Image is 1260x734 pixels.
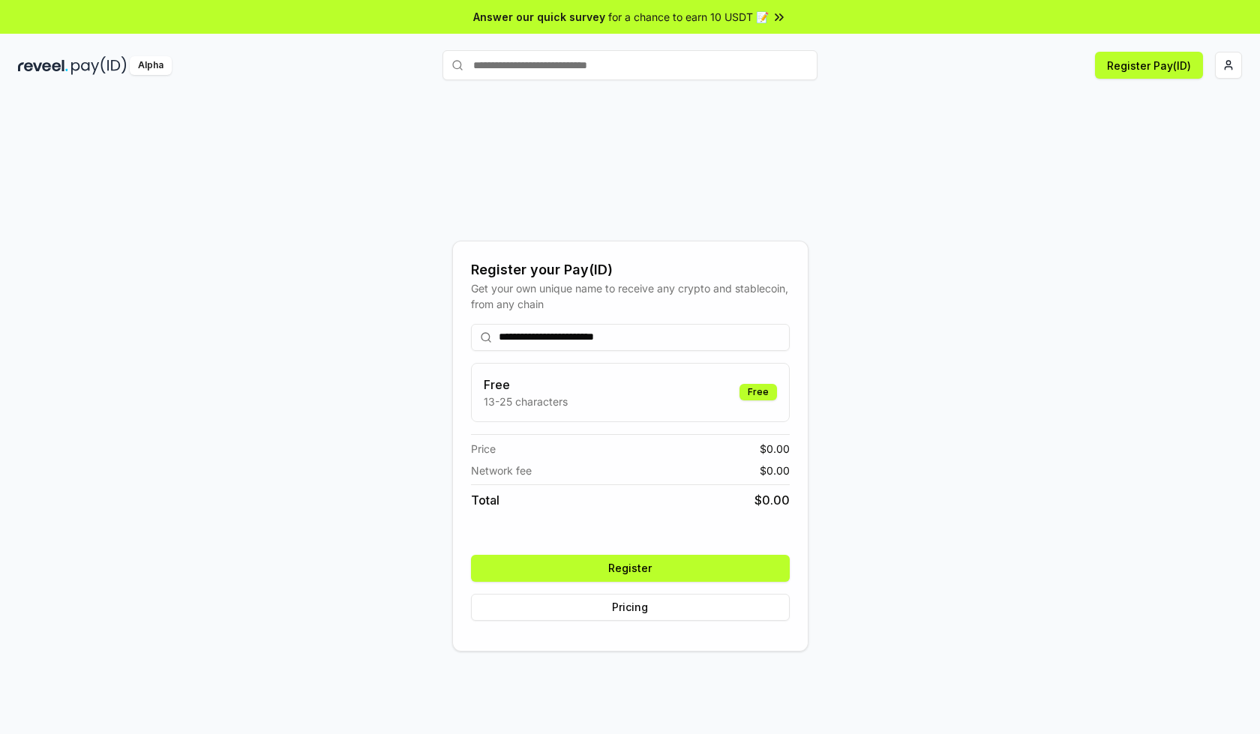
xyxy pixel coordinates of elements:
img: pay_id [71,56,127,75]
div: Free [739,384,777,400]
span: Price [471,441,496,457]
div: Alpha [130,56,172,75]
button: Register [471,555,790,582]
span: for a chance to earn 10 USDT 📝 [608,9,769,25]
img: reveel_dark [18,56,68,75]
span: Network fee [471,463,532,478]
h3: Free [484,376,568,394]
div: Register your Pay(ID) [471,259,790,280]
span: $ 0.00 [760,441,790,457]
span: $ 0.00 [754,491,790,509]
p: 13-25 characters [484,394,568,409]
div: Get your own unique name to receive any crypto and stablecoin, from any chain [471,280,790,312]
span: $ 0.00 [760,463,790,478]
button: Register Pay(ID) [1095,52,1203,79]
span: Answer our quick survey [473,9,605,25]
button: Pricing [471,594,790,621]
span: Total [471,491,499,509]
